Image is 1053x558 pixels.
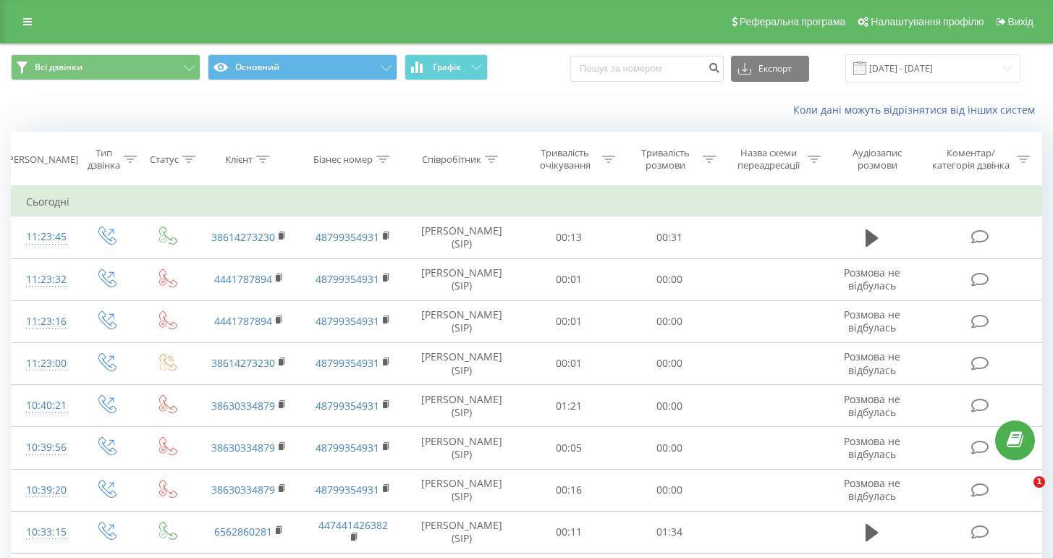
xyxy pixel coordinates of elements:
[12,187,1042,216] td: Сьогодні
[619,511,719,553] td: 01:34
[26,266,61,294] div: 11:23:32
[740,16,846,28] span: Реферальна програма
[732,147,804,172] div: Назва схеми переадресації
[1033,476,1045,488] span: 1
[26,518,61,546] div: 10:33:15
[11,54,200,80] button: Всі дзвінки
[316,314,379,328] a: 48799354931
[844,434,900,461] span: Розмова не відбулась
[211,230,275,244] a: 38614273230
[619,427,719,469] td: 00:00
[844,350,900,376] span: Розмова не відбулась
[619,469,719,511] td: 00:00
[5,153,78,166] div: [PERSON_NAME]
[150,153,179,166] div: Статус
[316,356,379,370] a: 48799354931
[214,314,272,328] a: 4441787894
[405,54,488,80] button: Графік
[211,483,275,496] a: 38630334879
[518,300,619,342] td: 00:01
[405,342,518,384] td: [PERSON_NAME] (SIP)
[422,153,481,166] div: Співробітник
[405,427,518,469] td: [PERSON_NAME] (SIP)
[88,147,120,172] div: Тип дзвінка
[26,476,61,504] div: 10:39:20
[518,216,619,258] td: 00:13
[316,230,379,244] a: 48799354931
[316,441,379,455] a: 48799354931
[518,385,619,427] td: 01:21
[518,511,619,553] td: 00:11
[214,525,272,538] a: 6562860281
[35,62,83,73] span: Всі дзвінки
[1008,16,1033,28] span: Вихід
[211,356,275,370] a: 38614273230
[531,147,599,172] div: Тривалість очікування
[844,392,900,419] span: Розмова не відбулась
[211,399,275,413] a: 38630334879
[225,153,253,166] div: Клієнт
[518,427,619,469] td: 00:05
[313,153,373,166] div: Бізнес номер
[518,342,619,384] td: 00:01
[211,441,275,455] a: 38630334879
[844,476,900,503] span: Розмова не відбулась
[26,308,61,336] div: 11:23:16
[316,399,379,413] a: 48799354931
[929,147,1013,172] div: Коментар/категорія дзвінка
[570,56,724,82] input: Пошук за номером
[619,216,719,258] td: 00:31
[405,216,518,258] td: [PERSON_NAME] (SIP)
[405,258,518,300] td: [PERSON_NAME] (SIP)
[793,103,1042,117] a: Коли дані можуть відрізнятися вiд інших систем
[405,385,518,427] td: [PERSON_NAME] (SIP)
[26,434,61,462] div: 10:39:56
[871,16,984,28] span: Налаштування профілю
[731,56,809,82] button: Експорт
[318,518,388,532] a: 447441426382
[619,258,719,300] td: 00:00
[405,469,518,511] td: [PERSON_NAME] (SIP)
[316,483,379,496] a: 48799354931
[208,54,397,80] button: Основний
[26,223,61,251] div: 11:23:45
[1004,476,1039,511] iframe: Intercom live chat
[619,300,719,342] td: 00:00
[405,511,518,553] td: [PERSON_NAME] (SIP)
[844,266,900,292] span: Розмова не відбулась
[632,147,699,172] div: Тривалість розмови
[316,272,379,286] a: 48799354931
[405,300,518,342] td: [PERSON_NAME] (SIP)
[837,147,918,172] div: Аудіозапис розмови
[26,392,61,420] div: 10:40:21
[619,385,719,427] td: 00:00
[619,342,719,384] td: 00:00
[844,308,900,334] span: Розмова не відбулась
[26,350,61,378] div: 11:23:00
[433,62,461,72] span: Графік
[518,258,619,300] td: 00:01
[518,469,619,511] td: 00:16
[214,272,272,286] a: 4441787894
